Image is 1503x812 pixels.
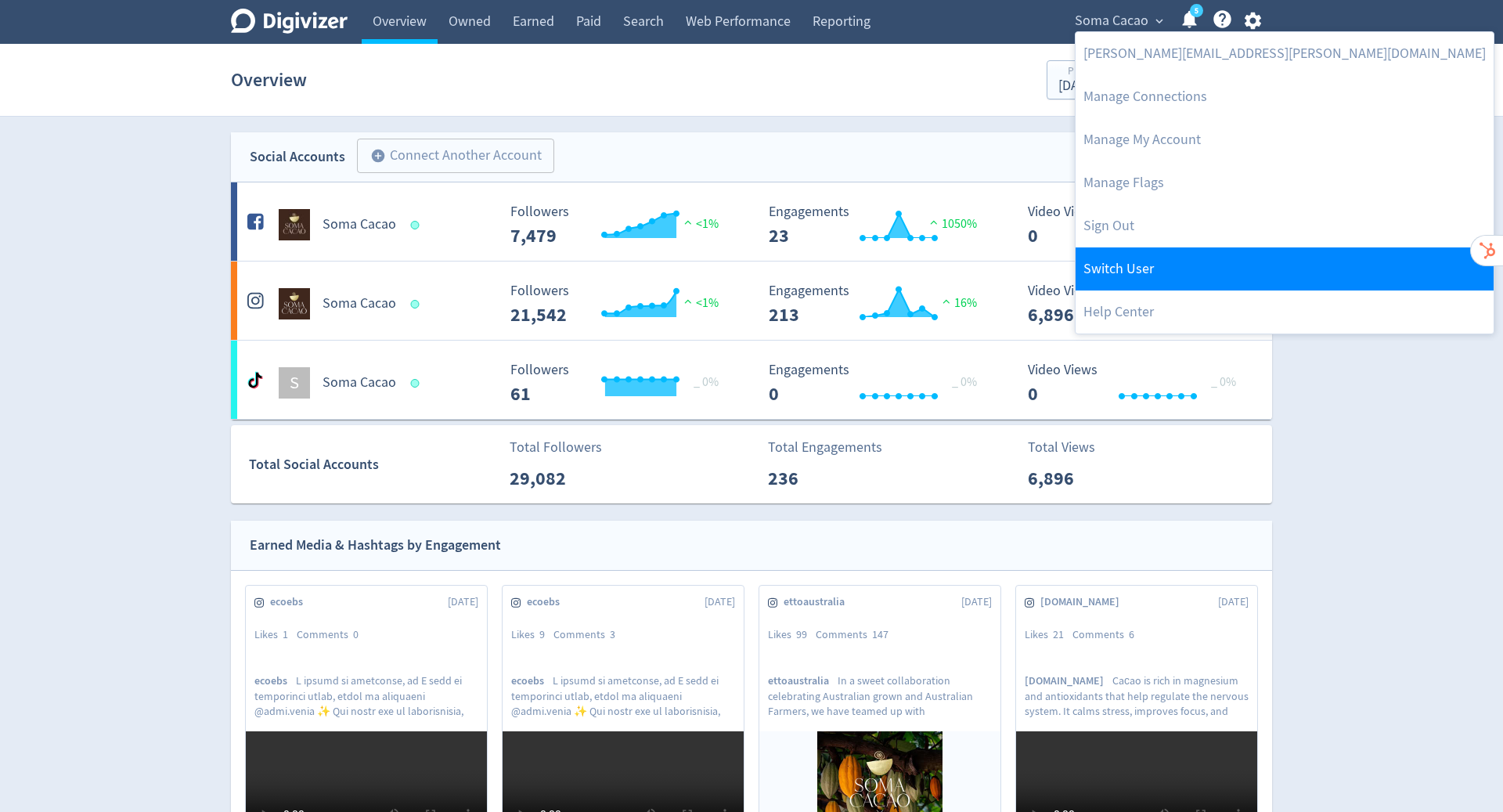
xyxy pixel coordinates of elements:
[1076,161,1494,204] a: Manage Flags
[1076,247,1494,291] a: Switch User
[1076,75,1494,118] a: Manage Connections
[1076,204,1494,247] a: Log out
[1076,291,1494,334] a: Help Center
[1076,118,1494,161] a: Manage My Account
[1076,32,1494,75] a: [PERSON_NAME][EMAIL_ADDRESS][PERSON_NAME][DOMAIN_NAME]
